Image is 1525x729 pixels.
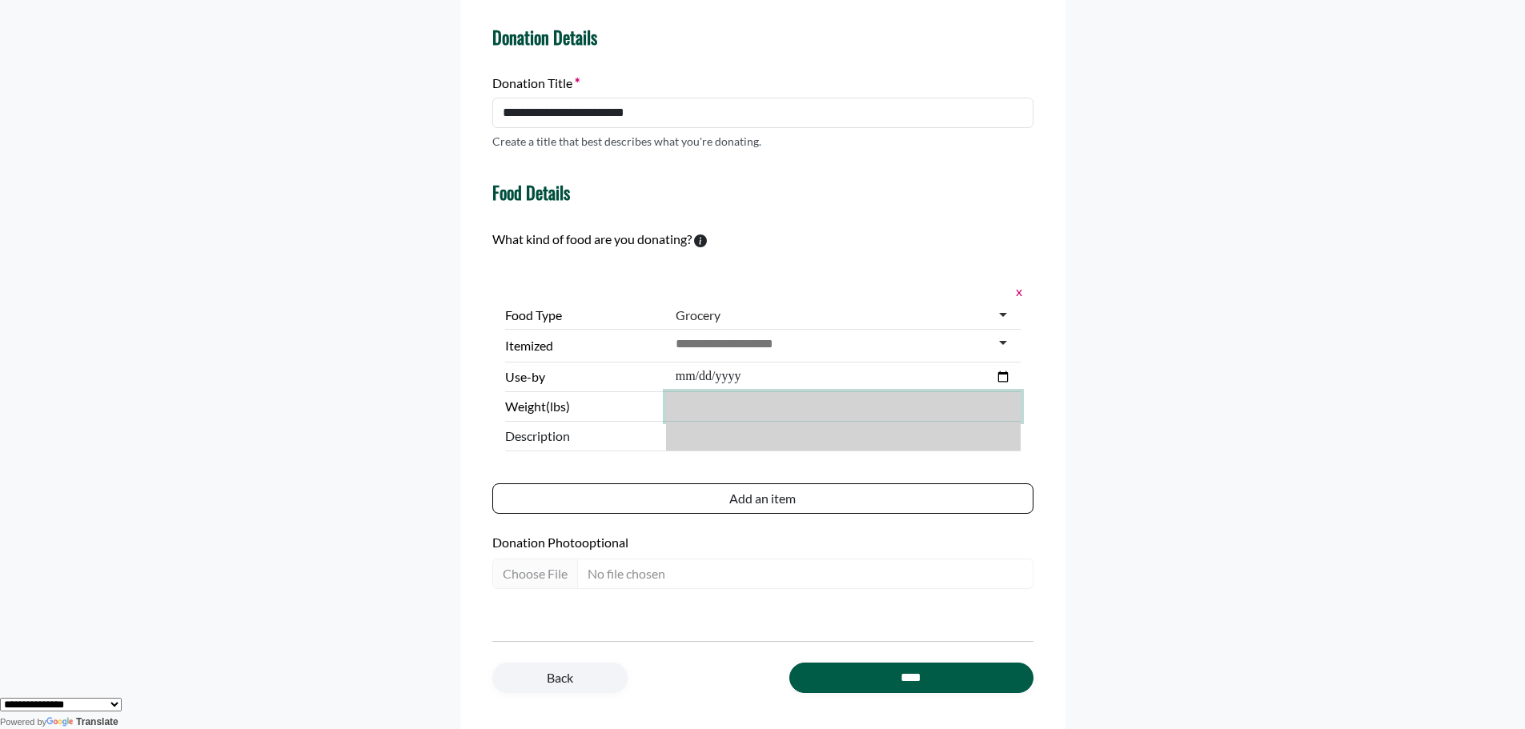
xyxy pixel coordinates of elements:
[1011,281,1021,302] button: x
[492,230,692,249] label: What kind of food are you donating?
[505,336,660,355] label: Itemized
[46,716,118,727] a: Translate
[676,307,720,323] div: Grocery
[582,535,628,550] span: optional
[492,133,761,150] p: Create a title that best describes what you're donating.
[694,234,707,247] svg: To calculate environmental impacts, we follow the Food Loss + Waste Protocol
[492,483,1033,514] button: Add an item
[492,74,580,93] label: Donation Title
[492,663,628,693] a: Back
[505,306,660,325] label: Food Type
[546,399,570,414] span: (lbs)
[492,533,1033,552] label: Donation Photo
[492,26,1033,47] h4: Donation Details
[505,397,660,416] label: Weight
[505,367,660,387] label: Use-by
[505,427,660,446] span: Description
[492,182,570,202] h4: Food Details
[46,717,76,728] img: Google Translate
